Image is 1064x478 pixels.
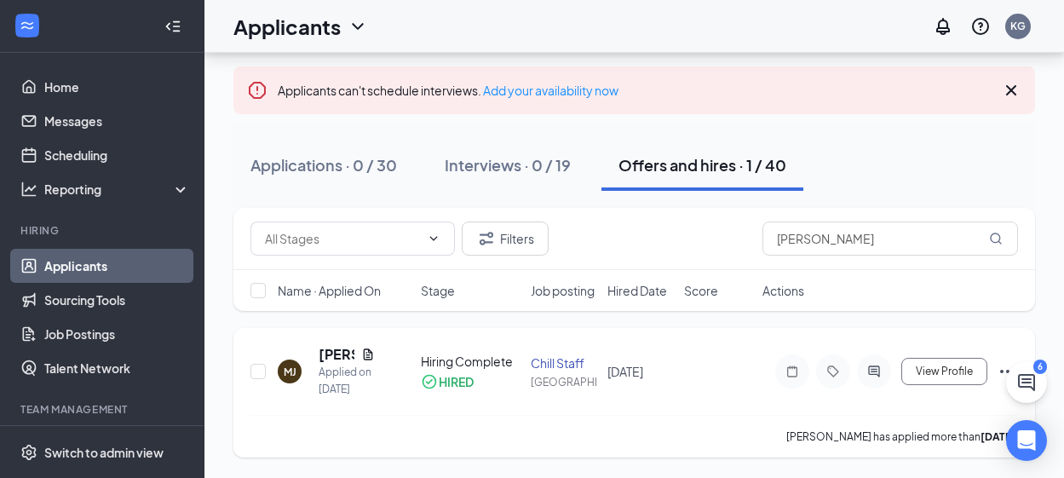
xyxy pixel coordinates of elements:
[44,249,190,283] a: Applicants
[607,282,667,299] span: Hired Date
[247,80,267,101] svg: Error
[1016,372,1037,393] svg: ChatActive
[445,154,571,176] div: Interviews · 0 / 19
[44,181,191,198] div: Reporting
[684,282,718,299] span: Score
[916,366,973,377] span: View Profile
[44,70,190,104] a: Home
[1006,362,1047,403] button: ChatActive
[164,18,181,35] svg: Collapse
[933,16,953,37] svg: Notifications
[476,228,497,249] svg: Filter
[901,358,987,385] button: View Profile
[44,138,190,172] a: Scheduling
[1033,360,1047,374] div: 6
[44,444,164,461] div: Switch to admin view
[250,154,397,176] div: Applications · 0 / 30
[44,317,190,351] a: Job Postings
[1001,80,1021,101] svg: Cross
[421,373,438,390] svg: CheckmarkCircle
[762,222,1018,256] input: Search in offers and hires
[44,351,190,385] a: Talent Network
[20,402,187,417] div: Team Management
[20,223,187,238] div: Hiring
[44,283,190,317] a: Sourcing Tools
[782,365,802,378] svg: Note
[607,364,643,379] span: [DATE]
[20,181,37,198] svg: Analysis
[421,282,455,299] span: Stage
[427,232,440,245] svg: ChevronDown
[531,354,597,371] div: Chill Staff
[20,444,37,461] svg: Settings
[44,104,190,138] a: Messages
[618,154,786,176] div: Offers and hires · 1 / 40
[439,373,474,390] div: HIRED
[864,365,884,378] svg: ActiveChat
[786,429,1018,444] p: [PERSON_NAME] has applied more than .
[265,229,420,248] input: All Stages
[981,430,1015,443] b: [DATE]
[1006,420,1047,461] div: Open Intercom Messenger
[531,375,597,389] div: [GEOGRAPHIC_DATA]
[462,222,549,256] button: Filter Filters
[361,348,375,361] svg: Document
[531,282,595,299] span: Job posting
[762,282,804,299] span: Actions
[823,365,843,378] svg: Tag
[348,16,368,37] svg: ChevronDown
[319,345,354,364] h5: [PERSON_NAME]
[284,365,296,379] div: MJ
[19,17,36,34] svg: WorkstreamLogo
[319,364,375,398] div: Applied on [DATE]
[989,232,1003,245] svg: MagnifyingGlass
[421,353,520,370] div: Hiring Complete
[278,83,618,98] span: Applicants can't schedule interviews.
[1010,19,1026,33] div: KG
[483,83,618,98] a: Add your availability now
[998,361,1018,382] svg: Ellipses
[970,16,991,37] svg: QuestionInfo
[278,282,381,299] span: Name · Applied On
[233,12,341,41] h1: Applicants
